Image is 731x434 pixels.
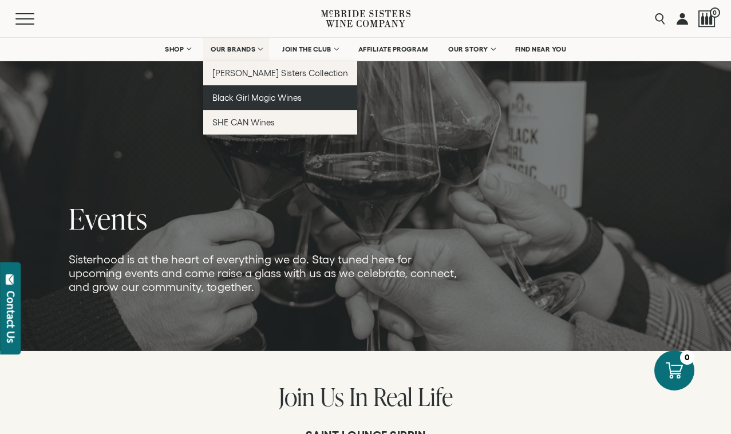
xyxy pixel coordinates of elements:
[279,380,315,413] span: Join
[680,350,694,365] div: 0
[282,45,331,53] span: JOIN THE CLUB
[418,380,453,413] span: Life
[69,199,148,238] span: Events
[15,13,57,25] button: Mobile Menu Trigger
[508,38,574,61] a: FIND NEAR YOU
[351,38,436,61] a: AFFILIATE PROGRAM
[203,38,269,61] a: OUR BRANDS
[275,38,345,61] a: JOIN THE CLUB
[358,45,428,53] span: AFFILIATE PROGRAM
[515,45,567,53] span: FIND NEAR YOU
[710,7,720,18] span: 0
[212,117,275,127] span: SHE CAN Wines
[349,380,368,413] span: In
[165,45,184,53] span: SHOP
[211,45,255,53] span: OUR BRANDS
[373,380,413,413] span: Real
[441,38,502,61] a: OUR STORY
[203,85,357,110] a: Black Girl Magic Wines
[5,291,17,343] div: Contact Us
[203,61,357,85] a: [PERSON_NAME] Sisters Collection
[320,380,344,413] span: Us
[69,252,463,294] p: Sisterhood is at the heart of everything we do. Stay tuned here for upcoming events and come rais...
[212,68,348,78] span: [PERSON_NAME] Sisters Collection
[157,38,197,61] a: SHOP
[448,45,488,53] span: OUR STORY
[203,110,357,135] a: SHE CAN Wines
[212,93,302,102] span: Black Girl Magic Wines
